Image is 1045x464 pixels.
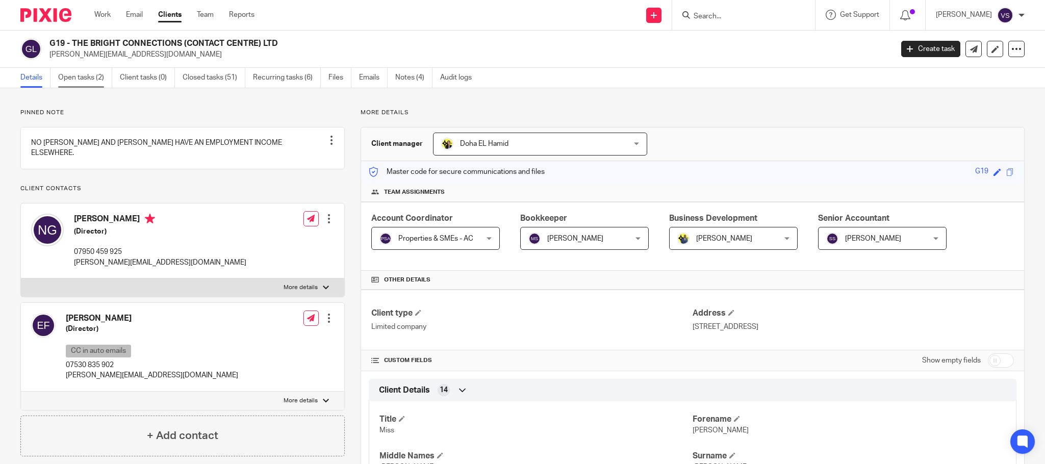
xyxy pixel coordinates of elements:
[74,226,246,237] h5: (Director)
[922,355,981,366] label: Show empty fields
[66,313,238,324] h4: [PERSON_NAME]
[936,10,992,20] p: [PERSON_NAME]
[520,214,567,222] span: Bookkeeper
[361,109,1025,117] p: More details
[183,68,245,88] a: Closed tasks (51)
[66,360,238,370] p: 07530 835 902
[460,140,508,147] span: Doha EL Hamid
[547,235,603,242] span: [PERSON_NAME]
[371,139,423,149] h3: Client manager
[74,214,246,226] h4: [PERSON_NAME]
[328,68,351,88] a: Files
[371,308,693,319] h4: Client type
[126,10,143,20] a: Email
[229,10,254,20] a: Reports
[49,49,886,60] p: [PERSON_NAME][EMAIL_ADDRESS][DOMAIN_NAME]
[440,385,448,395] span: 14
[147,428,218,444] h4: + Add contact
[395,68,432,88] a: Notes (4)
[31,313,56,338] img: svg%3E
[669,214,757,222] span: Business Development
[818,214,889,222] span: Senior Accountant
[840,11,879,18] span: Get Support
[693,451,1006,461] h4: Surname
[901,41,960,57] a: Create task
[384,276,430,284] span: Other details
[20,109,345,117] p: Pinned note
[20,185,345,193] p: Client contacts
[197,10,214,20] a: Team
[145,214,155,224] i: Primary
[371,214,453,222] span: Account Coordinator
[158,10,182,20] a: Clients
[49,38,719,49] h2: G19 - THE BRIGHT CONNECTIONS (CONTACT CENTRE) LTD
[384,188,445,196] span: Team assignments
[441,138,453,150] img: Doha-Starbridge.jpg
[693,322,1014,332] p: [STREET_ADDRESS]
[20,68,50,88] a: Details
[371,356,693,365] h4: CUSTOM FIELDS
[58,68,112,88] a: Open tasks (2)
[74,257,246,268] p: [PERSON_NAME][EMAIL_ADDRESS][DOMAIN_NAME]
[440,68,479,88] a: Audit logs
[379,233,392,245] img: svg%3E
[66,324,238,334] h5: (Director)
[975,166,988,178] div: G19
[66,345,131,357] p: CC in auto emails
[284,397,318,405] p: More details
[379,385,430,396] span: Client Details
[826,233,838,245] img: svg%3E
[371,322,693,332] p: Limited company
[284,283,318,292] p: More details
[20,38,42,60] img: svg%3E
[369,167,545,177] p: Master code for secure communications and files
[696,235,752,242] span: [PERSON_NAME]
[253,68,321,88] a: Recurring tasks (6)
[693,427,749,434] span: [PERSON_NAME]
[359,68,388,88] a: Emails
[31,214,64,246] img: svg%3E
[74,247,246,257] p: 07950 459 925
[94,10,111,20] a: Work
[677,233,690,245] img: Dennis-Starbridge.jpg
[379,427,394,434] span: Miss
[528,233,541,245] img: svg%3E
[379,451,693,461] h4: Middle Names
[120,68,175,88] a: Client tasks (0)
[379,414,693,425] h4: Title
[66,370,238,380] p: [PERSON_NAME][EMAIL_ADDRESS][DOMAIN_NAME]
[20,8,71,22] img: Pixie
[693,308,1014,319] h4: Address
[997,7,1013,23] img: svg%3E
[845,235,901,242] span: [PERSON_NAME]
[398,235,473,242] span: Properties & SMEs - AC
[693,12,784,21] input: Search
[693,414,1006,425] h4: Forename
